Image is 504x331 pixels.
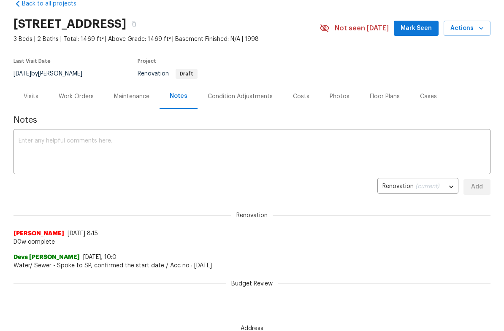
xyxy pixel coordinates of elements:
div: Condition Adjustments [208,92,273,101]
span: [PERSON_NAME] [14,229,64,238]
span: [DATE], 10:0 [83,254,117,260]
div: Costs [293,92,309,101]
span: [DATE] [14,71,31,77]
span: Last Visit Date [14,59,51,64]
span: Budget Review [226,280,278,288]
div: Renovation (current) [377,177,458,197]
div: Work Orders [59,92,94,101]
span: (current) [415,183,439,189]
span: Project [138,59,156,64]
div: Photos [330,92,350,101]
span: 3 Beds | 2 Baths | Total: 1469 ft² | Above Grade: 1469 ft² | Basement Finished: N/A | 1998 [14,35,320,43]
span: Water/ Sewer - Spoke to SP, confirmed the start date / Acc no : [DATE] [14,261,490,270]
div: Cases [420,92,437,101]
div: Notes [170,92,187,100]
span: D0w complete [14,238,490,246]
div: Visits [24,92,38,101]
span: Renovation [231,211,273,220]
button: Mark Seen [394,21,439,36]
h2: [STREET_ADDRESS] [14,20,126,28]
span: Notes [14,116,490,124]
span: [DATE] 8:15 [68,231,98,237]
span: Mark Seen [401,23,432,34]
button: Copy Address [126,16,141,32]
div: Maintenance [114,92,149,101]
div: by [PERSON_NAME] [14,69,92,79]
span: Not seen [DATE] [335,24,389,32]
span: Renovation [138,71,198,77]
span: Draft [176,71,197,76]
span: Deva [PERSON_NAME] [14,253,80,261]
span: Actions [450,23,484,34]
button: Actions [444,21,490,36]
div: Floor Plans [370,92,400,101]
